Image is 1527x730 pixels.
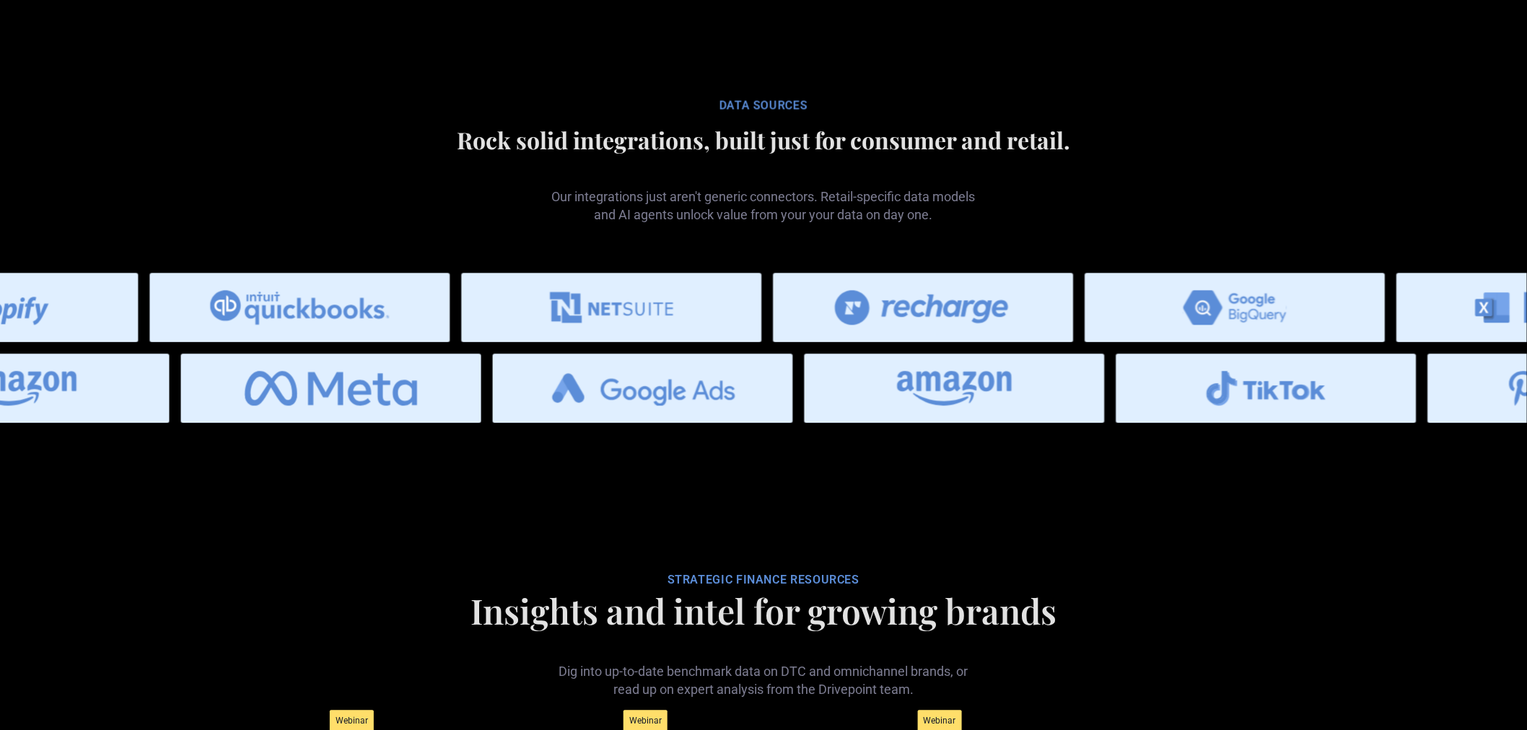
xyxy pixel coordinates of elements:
[323,573,1204,588] div: STRATEGIC FINANCE RESOURCES
[323,128,1204,154] h2: Rock solid integrations, built just for consumer and retail.
[323,99,1204,113] div: Data SOURCES
[547,165,980,224] p: Our integrations just aren't generic connectors. Retail-specific data models and AI agents unlock...
[547,640,980,699] p: Dig into up-to-date benchmark data on DTC and omnichannel brands, or read up on expert analysis f...
[323,594,1204,628] h1: Insights and intel for growing brands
